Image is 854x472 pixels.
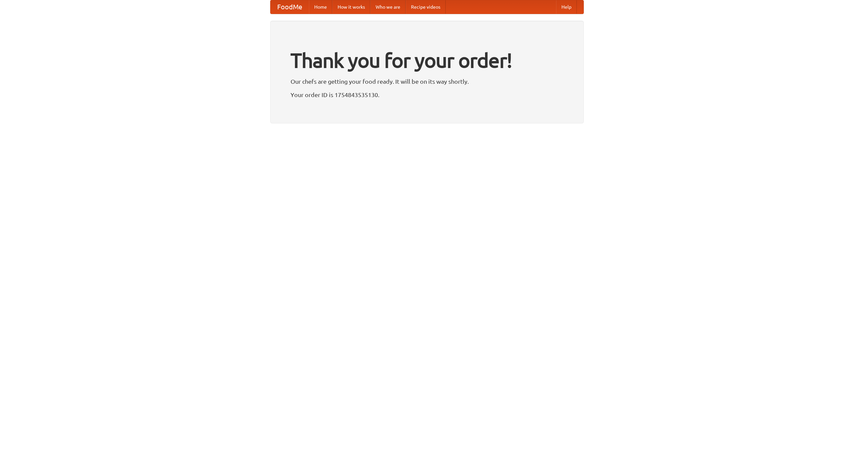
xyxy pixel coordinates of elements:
a: Who we are [370,0,406,14]
a: FoodMe [271,0,309,14]
a: How it works [332,0,370,14]
a: Home [309,0,332,14]
a: Recipe videos [406,0,446,14]
h1: Thank you for your order! [291,44,563,76]
p: Your order ID is 1754843535130. [291,90,563,100]
a: Help [556,0,577,14]
p: Our chefs are getting your food ready. It will be on its way shortly. [291,76,563,86]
